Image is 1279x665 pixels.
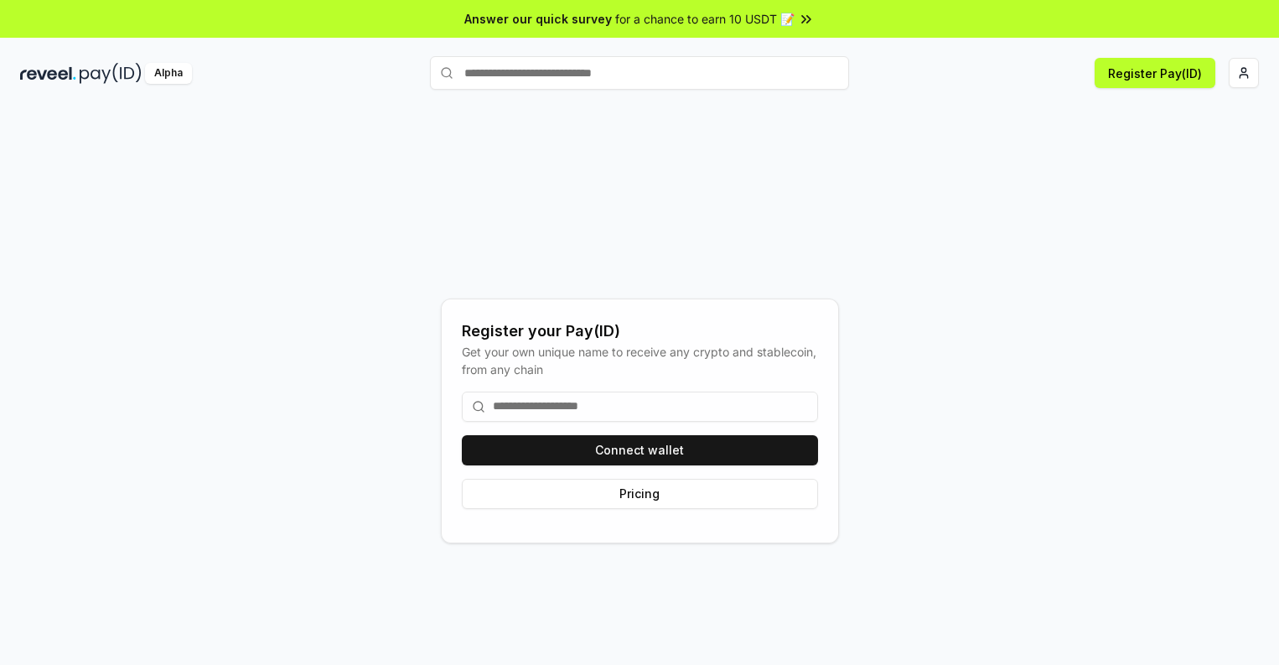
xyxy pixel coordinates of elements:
button: Register Pay(ID) [1095,58,1215,88]
div: Get your own unique name to receive any crypto and stablecoin, from any chain [462,343,818,378]
span: Answer our quick survey [464,10,612,28]
img: pay_id [80,63,142,84]
div: Alpha [145,63,192,84]
span: for a chance to earn 10 USDT 📝 [615,10,795,28]
div: Register your Pay(ID) [462,320,818,343]
img: reveel_dark [20,63,76,84]
button: Pricing [462,479,818,509]
button: Connect wallet [462,435,818,465]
